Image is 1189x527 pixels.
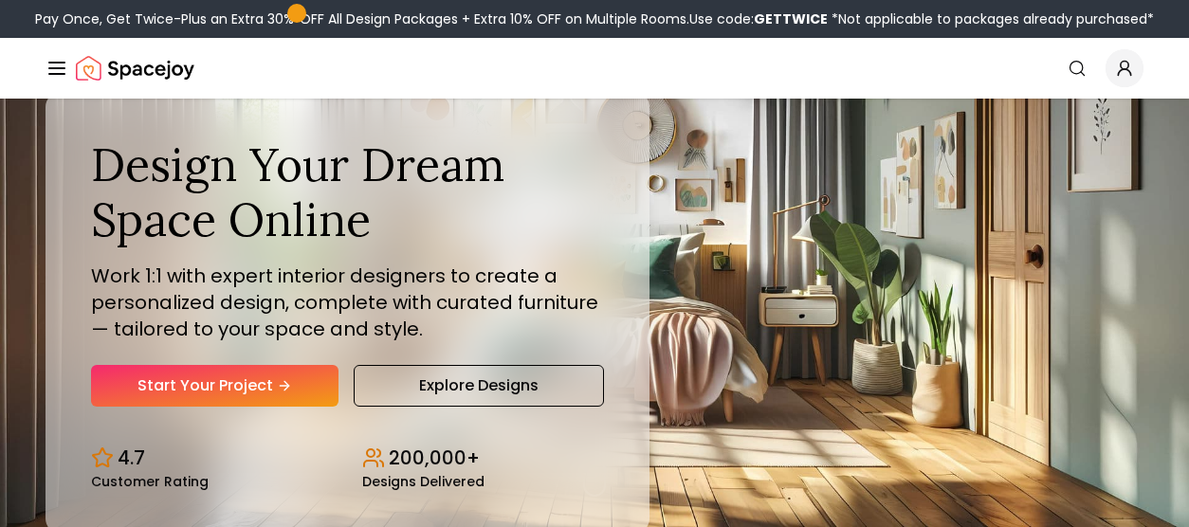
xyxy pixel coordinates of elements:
div: Pay Once, Get Twice-Plus an Extra 30% OFF All Design Packages + Extra 10% OFF on Multiple Rooms. [35,9,1154,28]
span: Use code: [689,9,828,28]
span: *Not applicable to packages already purchased* [828,9,1154,28]
a: Explore Designs [354,365,603,407]
a: Start Your Project [91,365,338,407]
h1: Design Your Dream Space Online [91,137,604,246]
small: Customer Rating [91,475,209,488]
p: Work 1:1 with expert interior designers to create a personalized design, complete with curated fu... [91,263,604,342]
div: Design stats [91,429,604,488]
b: GETTWICE [754,9,828,28]
a: Spacejoy [76,49,194,87]
img: Spacejoy Logo [76,49,194,87]
p: 200,000+ [389,445,480,471]
nav: Global [46,38,1143,99]
p: 4.7 [118,445,145,471]
small: Designs Delivered [362,475,485,488]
